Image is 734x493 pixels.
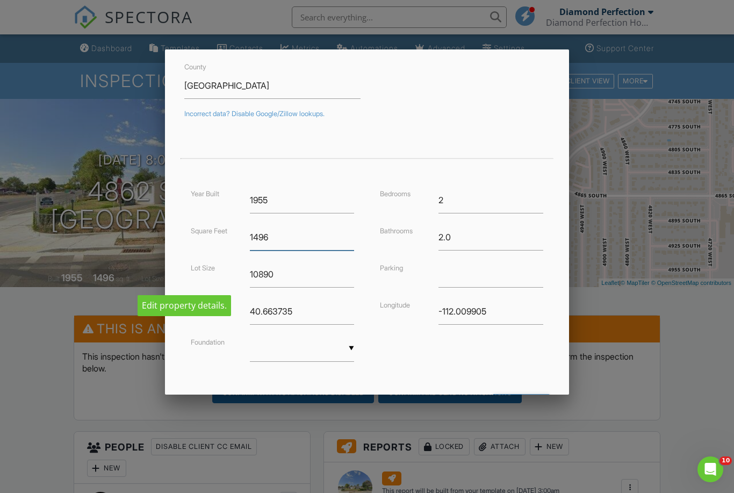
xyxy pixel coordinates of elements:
div: Incorrect data? Disable Google/Zillow lookups. [184,110,549,118]
label: Year Built [191,190,219,198]
label: Square Feet [191,227,227,235]
div: Cancel [440,394,474,413]
input: Save [493,394,550,413]
label: Foundation [191,338,225,346]
span: 10 [719,456,732,465]
label: Latitude [191,301,215,309]
label: Parking [380,264,403,272]
iframe: Intercom live chat [697,456,723,482]
label: Bedrooms [380,190,411,198]
label: Lot Size [191,264,215,272]
label: Longitude [380,301,410,309]
label: County [184,63,206,71]
label: Bathrooms [380,227,413,235]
